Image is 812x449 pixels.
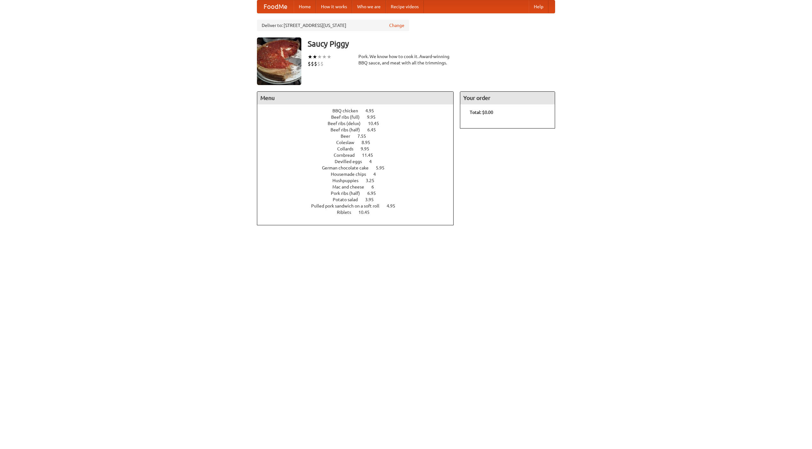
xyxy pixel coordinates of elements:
span: Beer [341,134,357,139]
a: Pulled pork sandwich on a soft roll 4.95 [311,203,407,208]
li: $ [320,60,324,67]
h3: Saucy Piggy [308,37,555,50]
span: Housemade chips [331,172,372,177]
li: $ [308,60,311,67]
a: Hushpuppies 3.25 [332,178,386,183]
a: Home [294,0,316,13]
li: $ [317,60,320,67]
b: Total: $0.00 [470,110,493,115]
a: Riblets 10.45 [337,210,381,215]
a: Beef ribs (half) 6.45 [331,127,388,132]
span: Hushpuppies [332,178,365,183]
a: Beer 7.55 [341,134,378,139]
li: ★ [322,53,327,60]
span: 7.55 [357,134,372,139]
a: German chocolate cake 5.95 [322,165,396,170]
span: 4.95 [387,203,402,208]
span: 9.95 [361,146,376,151]
span: 6 [371,184,380,189]
h4: Your order [460,92,555,104]
span: 10.45 [358,210,376,215]
a: Who we are [352,0,386,13]
a: Housemade chips 4 [331,172,388,177]
span: Riblets [337,210,357,215]
span: Pulled pork sandwich on a soft roll [311,203,386,208]
span: 4 [373,172,382,177]
a: Coleslaw 8.95 [336,140,382,145]
span: Collards [337,146,360,151]
a: Mac and cheese 6 [332,184,386,189]
span: BBQ chicken [332,108,364,113]
span: 3.95 [365,197,380,202]
a: Cornbread 11.45 [334,153,385,158]
li: ★ [327,53,331,60]
span: Cornbread [334,153,361,158]
span: 8.95 [362,140,377,145]
li: $ [311,60,314,67]
span: 4.95 [365,108,380,113]
a: Beef ribs (full) 9.95 [331,115,387,120]
h4: Menu [257,92,453,104]
a: Recipe videos [386,0,424,13]
li: $ [314,60,317,67]
span: Potato salad [333,197,364,202]
span: 5.95 [376,165,391,170]
span: Devilled eggs [335,159,368,164]
span: Pork ribs (half) [331,191,366,196]
span: Mac and cheese [332,184,370,189]
a: Potato salad 3.95 [333,197,385,202]
li: ★ [317,53,322,60]
a: Change [389,22,404,29]
span: 6.45 [367,127,382,132]
img: angular.jpg [257,37,301,85]
a: BBQ chicken 4.95 [332,108,386,113]
span: 11.45 [362,153,379,158]
span: 6.95 [367,191,382,196]
span: 3.25 [366,178,381,183]
span: 10.45 [368,121,385,126]
span: Coleslaw [336,140,361,145]
a: Collards 9.95 [337,146,381,151]
a: How it works [316,0,352,13]
span: German chocolate cake [322,165,375,170]
li: ★ [312,53,317,60]
a: Devilled eggs 4 [335,159,383,164]
span: Beef ribs (delux) [328,121,367,126]
div: Pork. We know how to cook it. Award-winning BBQ sauce, and meat with all the trimmings. [358,53,454,66]
a: Help [529,0,548,13]
span: 4 [369,159,378,164]
a: FoodMe [257,0,294,13]
a: Beef ribs (delux) 10.45 [328,121,391,126]
div: Deliver to: [STREET_ADDRESS][US_STATE] [257,20,409,31]
a: Pork ribs (half) 6.95 [331,191,388,196]
span: Beef ribs (full) [331,115,366,120]
li: ★ [308,53,312,60]
span: Beef ribs (half) [331,127,366,132]
span: 9.95 [367,115,382,120]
